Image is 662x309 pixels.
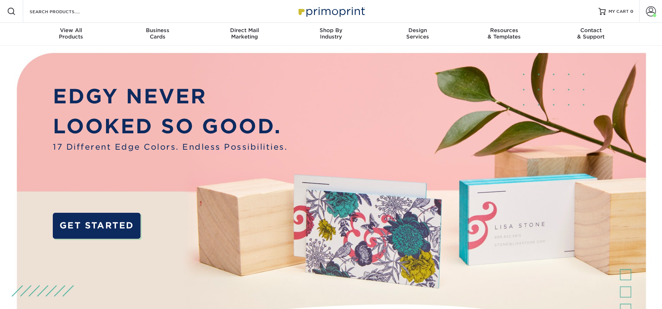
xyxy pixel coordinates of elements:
[548,23,634,46] a: Contact& Support
[288,23,375,46] a: Shop ByIndustry
[114,27,201,40] div: Cards
[114,23,201,46] a: BusinessCards
[201,27,288,34] span: Direct Mail
[114,27,201,34] span: Business
[374,23,461,46] a: DesignServices
[29,7,98,16] input: SEARCH PRODUCTS.....
[288,27,375,34] span: Shop By
[28,27,114,34] span: View All
[53,213,141,239] a: GET STARTED
[201,27,288,40] div: Marketing
[461,27,548,40] div: & Templates
[288,27,375,40] div: Industry
[53,112,287,141] p: LOOKED SO GOOD.
[374,27,461,34] span: Design
[608,9,629,15] span: MY CART
[53,141,287,153] span: 17 Different Edge Colors. Endless Possibilities.
[548,27,634,34] span: Contact
[53,82,287,112] p: EDGY NEVER
[28,27,114,40] div: Products
[28,23,114,46] a: View AllProducts
[548,27,634,40] div: & Support
[374,27,461,40] div: Services
[201,23,288,46] a: Direct MailMarketing
[295,4,367,19] img: Primoprint
[630,9,633,14] span: 0
[461,27,548,34] span: Resources
[461,23,548,46] a: Resources& Templates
